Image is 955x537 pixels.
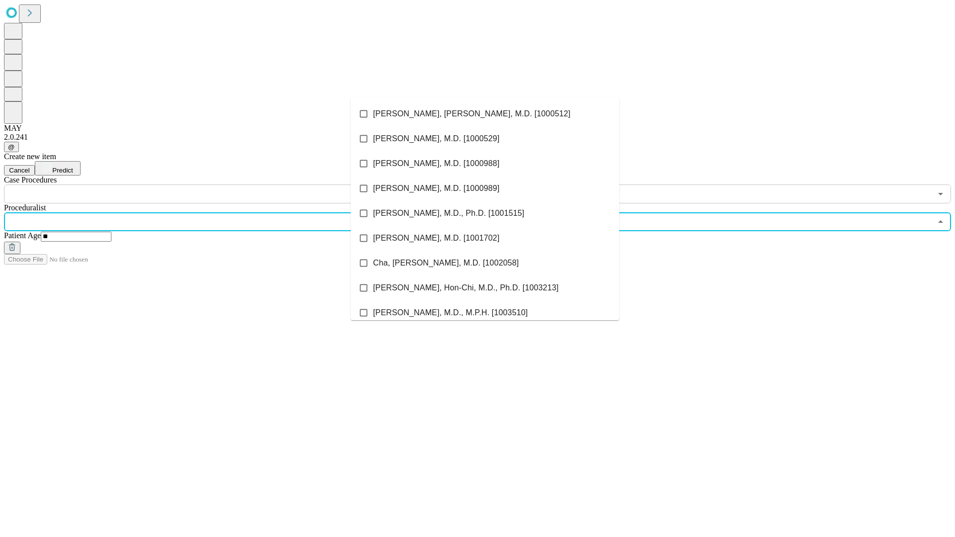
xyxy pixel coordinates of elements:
[35,161,81,176] button: Predict
[373,282,559,294] span: [PERSON_NAME], Hon-Chi, M.D., Ph.D. [1003213]
[373,133,499,145] span: [PERSON_NAME], M.D. [1000529]
[934,187,948,201] button: Open
[934,215,948,229] button: Close
[8,143,15,151] span: @
[373,232,499,244] span: [PERSON_NAME], M.D. [1001702]
[4,152,56,161] span: Create new item
[373,207,524,219] span: [PERSON_NAME], M.D., Ph.D. [1001515]
[4,142,19,152] button: @
[373,307,528,319] span: [PERSON_NAME], M.D., M.P.H. [1003510]
[4,124,951,133] div: MAY
[4,133,951,142] div: 2.0.241
[373,257,519,269] span: Cha, [PERSON_NAME], M.D. [1002058]
[373,182,499,194] span: [PERSON_NAME], M.D. [1000989]
[4,165,35,176] button: Cancel
[4,176,57,184] span: Scheduled Procedure
[9,167,30,174] span: Cancel
[4,203,46,212] span: Proceduralist
[373,158,499,170] span: [PERSON_NAME], M.D. [1000988]
[373,108,571,120] span: [PERSON_NAME], [PERSON_NAME], M.D. [1000512]
[4,231,41,240] span: Patient Age
[52,167,73,174] span: Predict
